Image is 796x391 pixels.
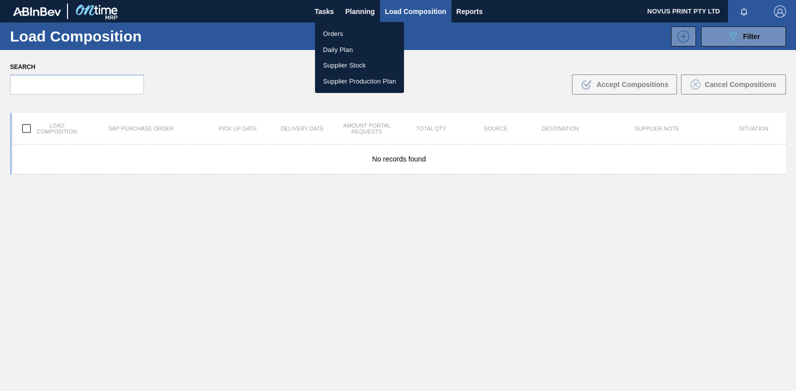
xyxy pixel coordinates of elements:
a: Orders [315,26,404,42]
a: Supplier Production Plan [315,73,404,89]
a: Daily Plan [315,42,404,58]
a: Supplier Stock [315,57,404,73]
